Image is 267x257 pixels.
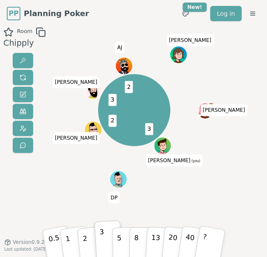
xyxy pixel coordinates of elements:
[190,159,200,163] span: (you)
[99,226,105,255] p: 3
[17,27,32,37] span: Room
[209,102,213,106] span: Melissa is the host
[210,6,242,21] a: Log in
[13,121,33,136] button: Change avatar
[13,138,33,153] button: Send feedback
[24,8,89,19] span: Planning Poker
[108,191,119,203] span: Click to change your name
[155,138,171,154] button: Click to change your avatar
[178,6,193,21] button: New!
[13,104,33,119] button: Watch only
[115,41,124,53] span: Click to change your name
[200,104,247,116] span: Click to change your name
[108,94,116,105] span: 3
[13,87,33,102] button: Change name
[3,27,14,37] button: Add as favourite
[125,81,133,93] span: 2
[53,132,99,144] span: Click to change your name
[3,37,46,50] div: Chipply
[183,3,207,12] div: New!
[13,53,33,68] button: Reveal votes
[13,239,45,246] span: Version 0.9.2
[13,70,33,85] button: Reset votes
[4,247,48,251] span: Last updated: [DATE]
[108,114,116,126] span: 2
[7,7,89,20] a: PPPlanning Poker
[146,155,202,166] span: Click to change your name
[145,123,153,135] span: 3
[167,34,214,46] span: Click to change your name
[4,239,45,246] button: Version0.9.2
[53,76,99,88] span: Click to change your name
[8,8,18,19] span: PP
